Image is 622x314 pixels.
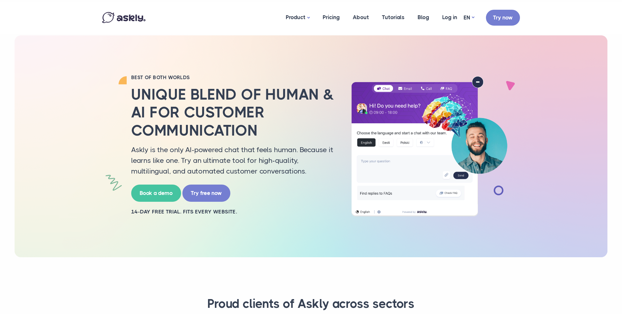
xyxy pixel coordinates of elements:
[182,185,230,202] a: Try free now
[102,12,145,23] img: Askly
[131,74,335,81] h2: BEST OF BOTH WORLDS
[131,144,335,176] p: Askly is the only AI-powered chat that feels human. Because it learns like one. Try an ultimate t...
[464,13,474,22] a: EN
[346,2,375,33] a: About
[131,208,335,215] h2: 14-day free trial. Fits every website.
[411,2,436,33] a: Blog
[375,2,411,33] a: Tutorials
[486,10,520,26] a: Try now
[345,76,513,216] img: AI multilingual chat
[131,86,335,139] h2: Unique blend of human & AI for customer communication
[110,296,512,312] h3: Proud clients of Askly across sectors
[316,2,346,33] a: Pricing
[279,2,316,34] a: Product
[131,185,181,202] a: Book a demo
[436,2,464,33] a: Log in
